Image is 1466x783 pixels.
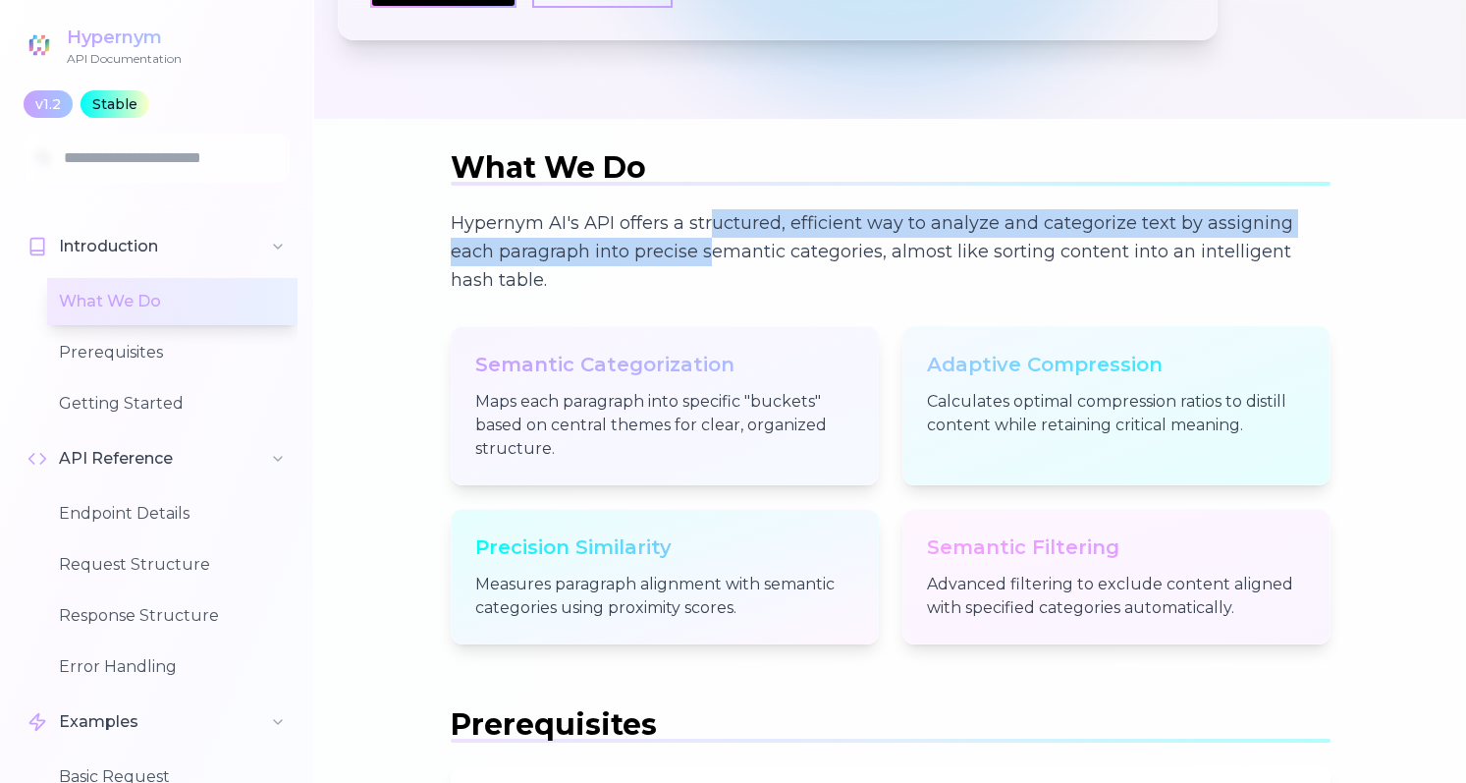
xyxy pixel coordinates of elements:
[451,706,657,743] span: Prerequisites
[475,351,854,378] h3: Semantic Categorization
[81,90,149,118] div: Stable
[927,573,1306,620] p: Advanced filtering to exclude content aligned with specified categories automatically.
[451,149,646,186] span: What We Do
[47,541,298,588] button: Request Structure
[47,329,298,376] button: Prerequisites
[16,699,298,746] button: Examples
[59,447,173,471] span: API Reference
[24,90,73,118] div: v1.2
[59,235,158,258] span: Introduction
[47,380,298,427] button: Getting Started
[927,390,1306,437] p: Calculates optimal compression ratios to distill content while retaining critical meaning.
[47,643,298,691] button: Error Handling
[451,209,1330,296] p: Hypernym AI's API offers a structured, efficient way to analyze and categorize text by assigning ...
[47,490,298,537] button: Endpoint Details
[47,278,298,325] button: What We Do
[475,573,854,620] p: Measures paragraph alignment with semantic categories using proximity scores.
[59,710,138,734] span: Examples
[47,592,298,640] button: Response Structure
[927,351,1306,378] h3: Adaptive Compression
[24,24,182,67] a: HypernymAPI Documentation
[475,390,854,461] p: Maps each paragraph into specific "buckets" based on central themes for clear, organized structure.
[16,435,298,482] button: API Reference
[16,223,298,270] button: Introduction
[24,29,55,61] img: Hypernym Logo
[67,24,182,51] div: Hypernym
[475,533,854,561] h3: Precision Similarity
[927,533,1306,561] h3: Semantic Filtering
[67,51,182,67] div: API Documentation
